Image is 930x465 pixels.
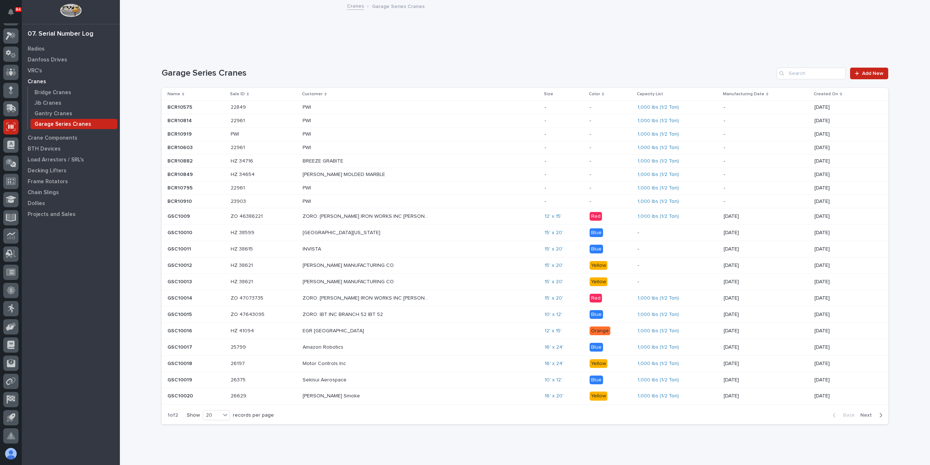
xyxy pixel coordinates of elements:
[545,172,584,178] p: -
[590,172,632,178] p: -
[638,104,679,111] a: 1,000 lbs (1/2 Ton)
[590,245,603,254] div: Blue
[638,185,679,191] a: 1,000 lbs (1/2 Ton)
[724,172,809,178] p: -
[167,170,194,178] p: BCR10849
[162,388,888,404] tr: GSC10020GSC10020 2662926629 [PERSON_NAME] Smoke[PERSON_NAME] Smoke 16' x 20' Yellow1,000 lbs (1/2...
[303,261,395,269] p: [PERSON_NAME] MANUFACTURING CO
[638,377,679,383] a: 1,000 lbs (1/2 Ton)
[22,43,120,54] a: Radios
[724,199,809,205] p: -
[162,406,184,424] p: 1 of 2
[35,111,72,117] p: Gantry Cranes
[590,310,603,319] div: Blue
[162,355,888,372] tr: GSC10018GSC10018 2619726197 Motor Controls IncMotor Controls Inc 16' x 24' Yellow1,000 lbs (1/2 T...
[231,130,240,137] p: PWI
[590,118,632,124] p: -
[167,157,194,164] p: BCR10882
[167,103,194,111] p: BCR10575
[638,246,717,252] p: -
[545,262,563,269] a: 15' x 20'
[590,145,632,151] p: -
[638,312,679,318] a: 1,000 lbs (1/2 Ton)
[638,172,679,178] a: 1,000 lbs (1/2 Ton)
[814,199,877,205] p: [DATE]
[167,359,194,367] p: GSC10018
[167,228,194,236] p: GSC10010
[724,377,809,383] p: [DATE]
[22,65,120,76] a: VRC's
[16,7,21,12] p: 84
[28,30,93,38] div: 07. Serial Number Log
[814,262,877,269] p: [DATE]
[162,241,888,257] tr: GSC10011GSC10011 HZ 38615HZ 38615 INVISTAINVISTA 15' x 20' Blue-[DATE][DATE]
[231,310,266,318] p: ZO 47643095
[167,343,194,350] p: GSC10017
[814,312,877,318] p: [DATE]
[638,344,679,350] a: 1,000 lbs (1/2 Ton)
[231,245,254,252] p: HZ 38615
[814,185,877,191] p: [DATE]
[638,295,679,301] a: 1,000 lbs (1/2 Ton)
[162,168,888,181] tr: BCR10849BCR10849 HZ 34654HZ 34654 [PERSON_NAME] MOLDED MARBLE[PERSON_NAME] MOLDED MARBLE --1,000 ...
[162,208,888,225] tr: GSC1009GSC1009 ZO 46386221ZO 46386221 ZORO: [PERSON_NAME] IRON WORKS INC [PERSON_NAME]ZORO: [PERS...
[545,230,563,236] a: 15' x 20'
[22,76,120,87] a: Cranes
[303,170,387,178] p: [PERSON_NAME] MOLDED MARBLE
[162,274,888,290] tr: GSC10013GSC10013 HZ 38621HZ 38621 [PERSON_NAME] MANUFACTURING CO[PERSON_NAME] MANUFACTURING CO 15...
[167,184,194,191] p: BCR10795
[590,104,632,111] p: -
[814,118,877,124] p: [DATE]
[231,376,247,383] p: 26375
[638,230,717,236] p: -
[162,306,888,322] tr: GSC10015GSC10015 ZO 47643095ZO 47643095 ZORO: IBT INC BRANCH 52 IBT 52ZORO: IBT INC BRANCH 52 IBT...
[35,100,61,107] p: Jib Cranes
[233,412,274,418] p: records per page
[638,199,679,205] a: 1,000 lbs (1/2 Ton)
[162,68,774,79] h1: Garage Series Cranes
[303,228,382,236] p: [GEOGRAPHIC_DATA][US_STATE]
[814,90,838,98] p: Created On
[814,377,877,383] p: [DATE]
[162,225,888,241] tr: GSC10010GSC10010 HZ 38599HZ 38599 [GEOGRAPHIC_DATA][US_STATE][GEOGRAPHIC_DATA][US_STATE] 15' x 20...
[28,157,84,163] p: Load Arrestors / SRL's
[724,246,809,252] p: [DATE]
[638,158,679,164] a: 1,000 lbs (1/2 Ton)
[589,90,600,98] p: Color
[187,412,200,418] p: Show
[28,200,45,207] p: Dollies
[637,90,663,98] p: Capacity List
[167,143,194,151] p: BCR10603
[545,118,584,124] p: -
[814,131,877,137] p: [DATE]
[545,246,563,252] a: 15' x 20'
[724,295,809,301] p: [DATE]
[162,290,888,306] tr: GSC10014GSC10014 ZO 47073735ZO 47073735 ZORO: [PERSON_NAME] IRON WORKS INC [PERSON_NAME]ZORO: [PE...
[590,199,632,205] p: -
[814,328,877,334] p: [DATE]
[231,343,247,350] p: 25799
[545,145,584,151] p: -
[28,98,120,108] a: Jib Cranes
[167,277,193,285] p: GSC10013
[545,213,562,220] a: 12' x 15'
[303,157,345,164] p: BREEZE GRABITE
[303,103,312,111] p: PWI
[347,1,364,10] a: Cranes
[814,279,877,285] p: [DATE]
[28,119,120,129] a: Garage Series Cranes
[724,213,809,220] p: [DATE]
[303,294,431,301] p: ZORO: MADRUGA IRON WORKS INC DARLENE SANCHEZ
[231,212,264,220] p: ZO 46386221
[590,326,610,336] div: Orange
[777,68,846,79] div: Search
[303,277,395,285] p: [PERSON_NAME] MANUFACTURING CO
[167,376,194,383] p: GSC10019
[3,4,19,20] button: Notifications
[545,328,562,334] a: 12' x 15'
[857,412,888,418] button: Next
[724,344,809,350] p: [DATE]
[860,412,876,418] span: Next
[162,181,888,195] tr: BCR10795BCR10795 2296122961 PWIPWI --1,000 lbs (1/2 Ton) -[DATE]
[590,228,603,237] div: Blue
